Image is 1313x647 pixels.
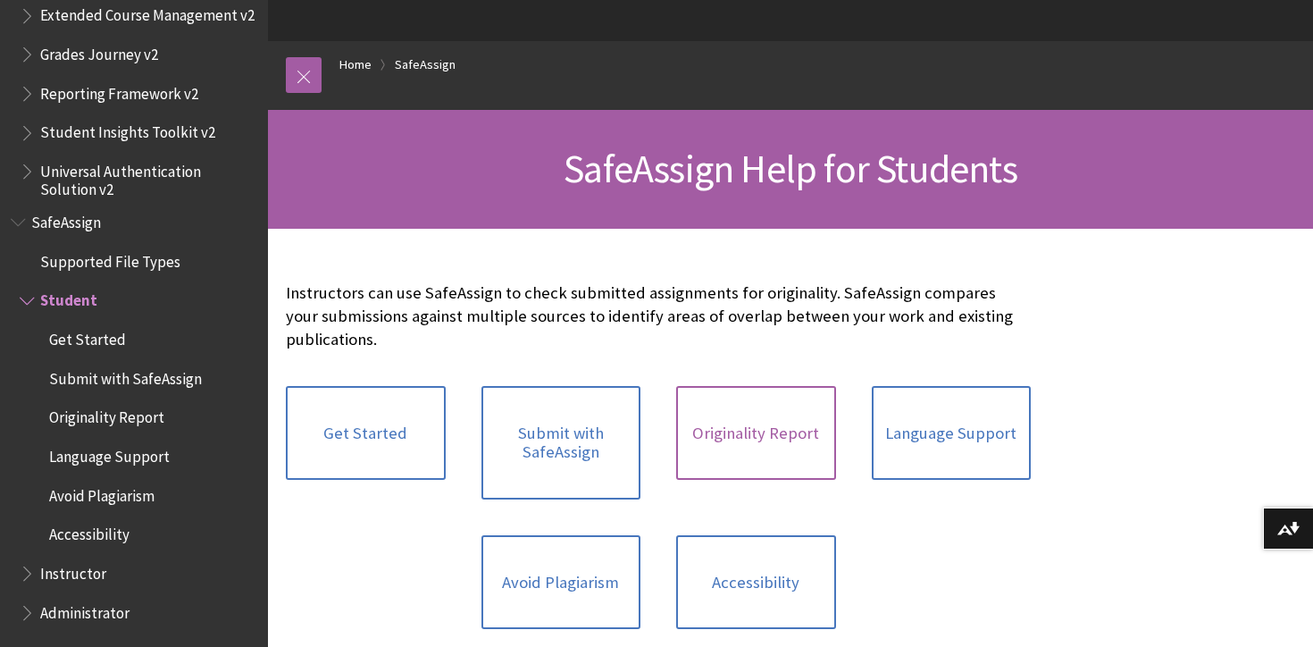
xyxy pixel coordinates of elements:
[49,364,202,388] span: Submit with SafeAssign
[395,54,456,76] a: SafeAssign
[40,1,255,25] span: Extended Course Management v2
[339,54,372,76] a: Home
[40,156,255,198] span: Universal Authentication Solution v2
[872,386,1032,481] a: Language Support
[49,481,155,505] span: Avoid Plagiarism
[40,247,180,271] span: Supported File Types
[40,598,130,622] span: Administrator
[40,286,97,310] span: Student
[676,535,836,630] a: Accessibility
[49,403,164,427] span: Originality Report
[286,386,446,481] a: Get Started
[40,559,106,583] span: Instructor
[31,207,101,231] span: SafeAssign
[49,441,170,466] span: Language Support
[49,324,126,349] span: Get Started
[564,144,1017,193] span: SafeAssign Help for Students
[49,520,130,544] span: Accessibility
[286,281,1031,352] p: Instructors can use SafeAssign to check submitted assignments for originality. SafeAssign compare...
[11,207,257,627] nav: Book outline for Blackboard SafeAssign
[676,386,836,481] a: Originality Report
[481,535,641,630] a: Avoid Plagiarism
[481,386,641,500] a: Submit with SafeAssign
[40,118,215,142] span: Student Insights Toolkit v2
[40,79,198,103] span: Reporting Framework v2
[40,39,158,63] span: Grades Journey v2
